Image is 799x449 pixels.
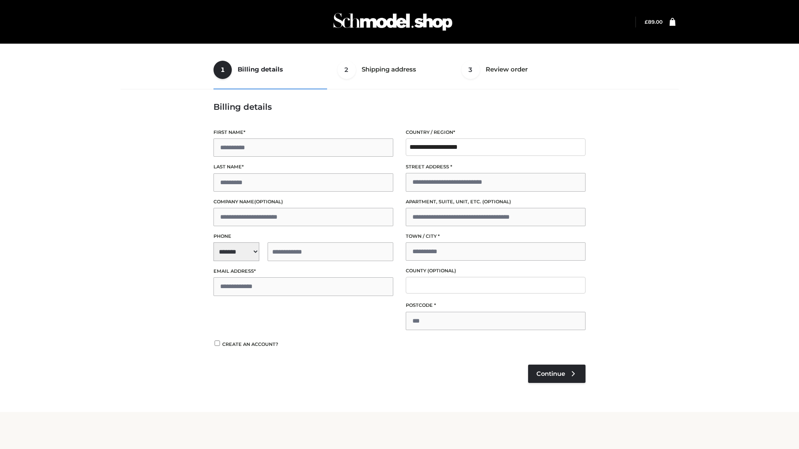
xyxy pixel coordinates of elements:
[213,163,393,171] label: Last name
[406,301,586,309] label: Postcode
[406,198,586,206] label: Apartment, suite, unit, etc.
[254,199,283,205] span: (optional)
[406,232,586,240] label: Town / City
[528,365,586,383] a: Continue
[406,163,586,171] label: Street address
[406,267,586,275] label: County
[427,268,456,274] span: (optional)
[213,128,393,136] label: First name
[213,198,393,206] label: Company name
[482,199,511,205] span: (optional)
[222,341,278,347] span: Create an account?
[536,370,565,377] span: Continue
[213,267,393,275] label: Email address
[406,128,586,136] label: Country / Region
[213,340,221,346] input: Create an account?
[213,232,393,240] label: Phone
[645,19,648,25] span: £
[645,19,663,25] bdi: 89.00
[330,5,455,38] img: Schmodel Admin 964
[645,19,663,25] a: £89.00
[213,102,586,112] h3: Billing details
